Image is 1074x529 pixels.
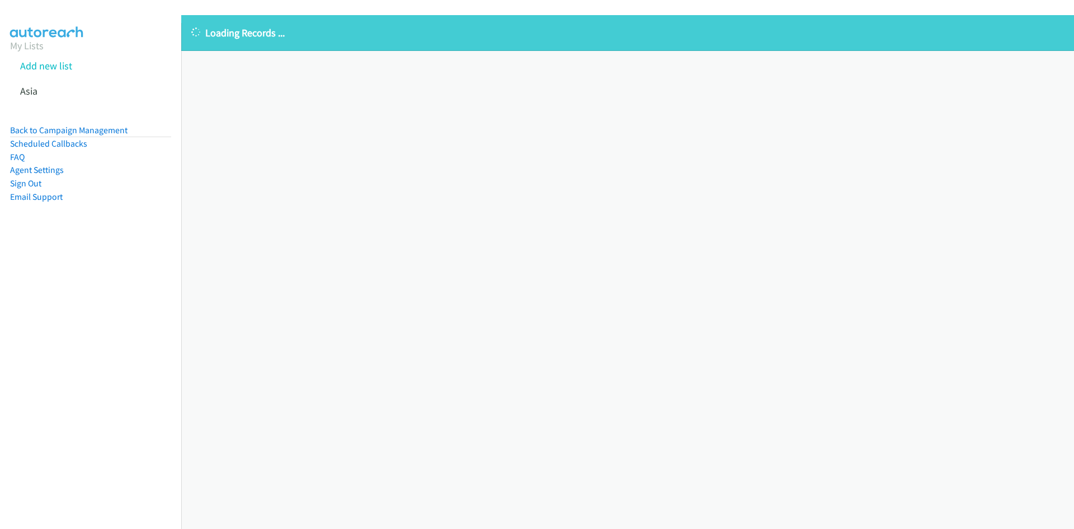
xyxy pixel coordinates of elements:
[20,59,72,72] a: Add new list
[10,152,25,162] a: FAQ
[10,39,44,52] a: My Lists
[10,191,63,202] a: Email Support
[10,178,41,189] a: Sign Out
[10,165,64,175] a: Agent Settings
[20,85,37,97] a: Asia
[10,138,87,149] a: Scheduled Callbacks
[191,25,1064,40] p: Loading Records ...
[10,125,128,135] a: Back to Campaign Management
